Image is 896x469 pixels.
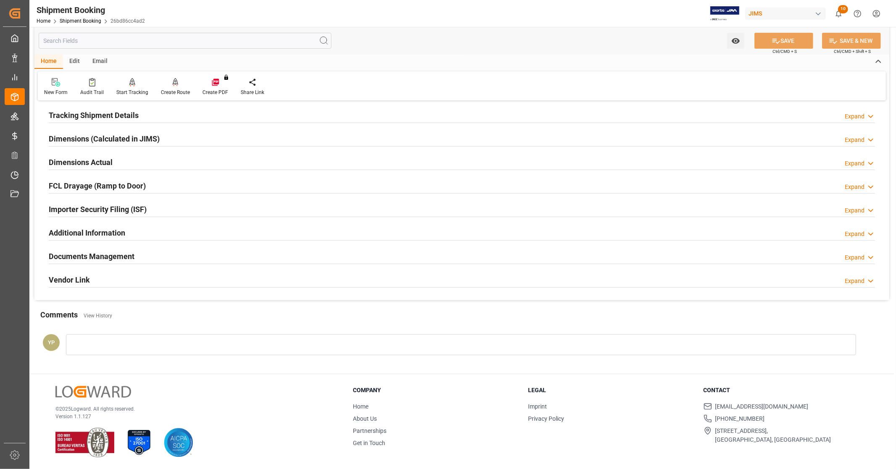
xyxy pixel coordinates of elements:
div: Expand [845,112,864,121]
p: Version 1.1.127 [55,413,332,420]
button: Help Center [848,4,867,23]
h2: Documents Management [49,251,134,262]
img: AICPA SOC [164,428,193,457]
span: YP [48,339,55,346]
a: Get in Touch [353,440,385,446]
div: Expand [845,230,864,238]
button: open menu [727,33,744,49]
a: View History [84,313,112,319]
span: Ctrl/CMD + S [773,48,797,55]
a: About Us [353,415,377,422]
h2: Vendor Link [49,274,90,286]
img: Exertis%20JAM%20-%20Email%20Logo.jpg_1722504956.jpg [710,6,739,21]
div: New Form [44,89,68,96]
h3: Contact [704,386,868,395]
div: Shipment Booking [37,4,145,16]
h3: Company [353,386,518,395]
span: [STREET_ADDRESS], [GEOGRAPHIC_DATA], [GEOGRAPHIC_DATA] [715,427,831,444]
div: Expand [845,206,864,215]
img: ISO 27001 Certification [124,428,154,457]
div: Start Tracking [116,89,148,96]
a: Home [37,18,50,24]
a: Partnerships [353,427,386,434]
div: JIMS [745,8,826,20]
h2: Tracking Shipment Details [49,110,139,121]
a: Shipment Booking [60,18,101,24]
h3: Legal [528,386,693,395]
div: Home [34,55,63,69]
div: Expand [845,253,864,262]
button: SAVE & NEW [822,33,881,49]
a: Privacy Policy [528,415,564,422]
div: Share Link [241,89,264,96]
h2: Comments [40,309,78,320]
a: Home [353,403,368,410]
button: show 10 new notifications [829,4,848,23]
h2: FCL Drayage (Ramp to Door) [49,180,146,191]
button: JIMS [745,5,829,21]
h2: Additional Information [49,227,125,238]
a: Imprint [528,403,547,410]
div: Expand [845,159,864,168]
span: Ctrl/CMD + Shift + S [834,48,871,55]
div: Audit Trail [80,89,104,96]
p: © 2025 Logward. All rights reserved. [55,405,332,413]
span: [EMAIL_ADDRESS][DOMAIN_NAME] [715,402,809,411]
div: Expand [845,136,864,144]
h2: Importer Security Filing (ISF) [49,204,147,215]
div: Edit [63,55,86,69]
button: SAVE [754,33,813,49]
img: Logward Logo [55,386,131,398]
div: Email [86,55,114,69]
div: Expand [845,277,864,286]
input: Search Fields [39,33,331,49]
img: ISO 9001 & ISO 14001 Certification [55,428,114,457]
span: 10 [838,5,848,13]
div: Expand [845,183,864,191]
span: [PHONE_NUMBER] [715,414,765,423]
h2: Dimensions (Calculated in JIMS) [49,133,160,144]
h2: Dimensions Actual [49,157,113,168]
div: Create Route [161,89,190,96]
